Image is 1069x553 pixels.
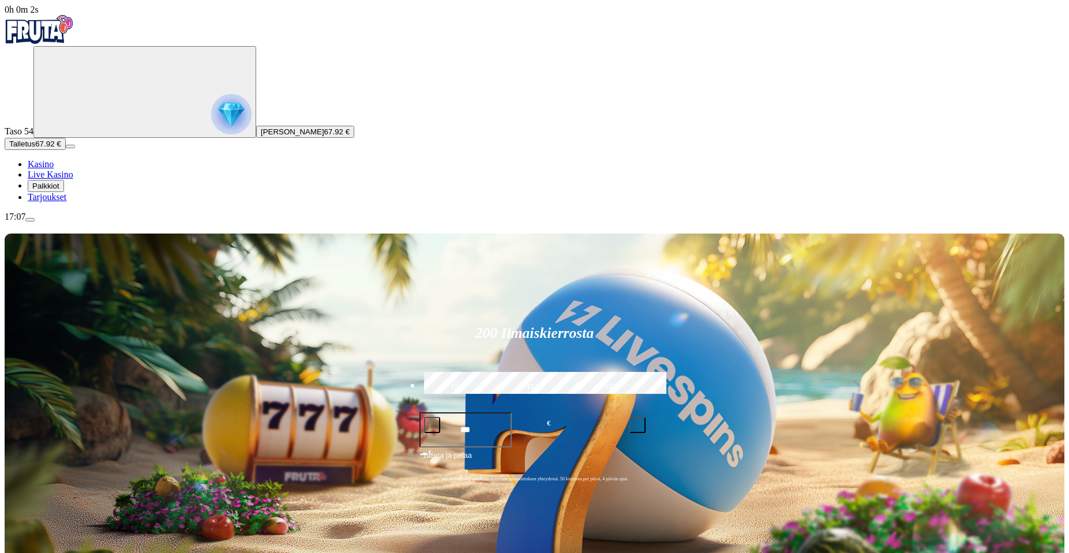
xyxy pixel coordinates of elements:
span: Taso 54 [5,126,33,136]
img: reward progress [211,94,252,134]
img: Fruta [5,15,74,44]
a: Live Kasino [28,170,73,179]
button: [PERSON_NAME]67.92 € [256,126,354,138]
span: 67.92 € [324,127,350,136]
button: Talleta ja pelaa [419,449,650,471]
a: Tarjoukset [28,192,66,202]
span: 17:07 [5,212,25,221]
label: €150 [498,370,570,404]
a: Fruta [5,36,74,46]
button: menu [25,218,35,221]
button: plus icon [629,417,646,433]
button: Palkkiot [28,180,64,192]
button: menu [66,145,75,148]
nav: Primary [5,15,1064,202]
label: €250 [576,370,648,404]
span: Talletus [9,140,35,148]
span: € [547,418,550,429]
span: [PERSON_NAME] [261,127,324,136]
span: Palkkiot [32,182,59,190]
label: €50 [421,370,493,404]
span: 67.92 € [35,140,61,148]
span: user session time [5,5,39,14]
nav: Main menu [5,159,1064,202]
button: Talletusplus icon67.92 € [5,138,66,150]
button: reward progress [33,46,256,138]
span: € [429,449,432,456]
a: Kasino [28,159,54,169]
button: minus icon [424,417,440,433]
span: Talleta ja pelaa [423,450,472,471]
